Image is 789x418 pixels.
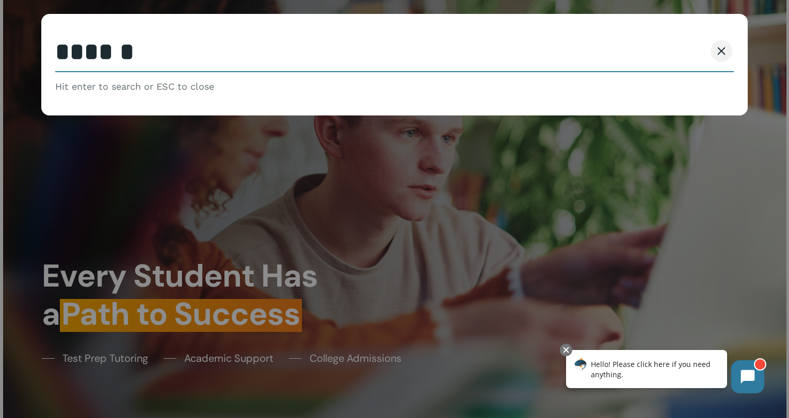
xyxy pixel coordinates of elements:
span: Hit enter to search or ESC to close [55,80,214,93]
em: Path to Success [60,293,302,335]
a: Academic Support [164,350,273,366]
span: College Admissions [310,350,401,366]
a: Test Prep Tutoring [42,350,148,366]
input: Search [55,33,734,72]
span: Academic Support [184,350,273,366]
h1: Every Student Has a [42,257,388,333]
span: Test Prep Tutoring [62,350,148,366]
a: College Admissions [289,350,401,366]
iframe: Chatbot [555,342,775,404]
